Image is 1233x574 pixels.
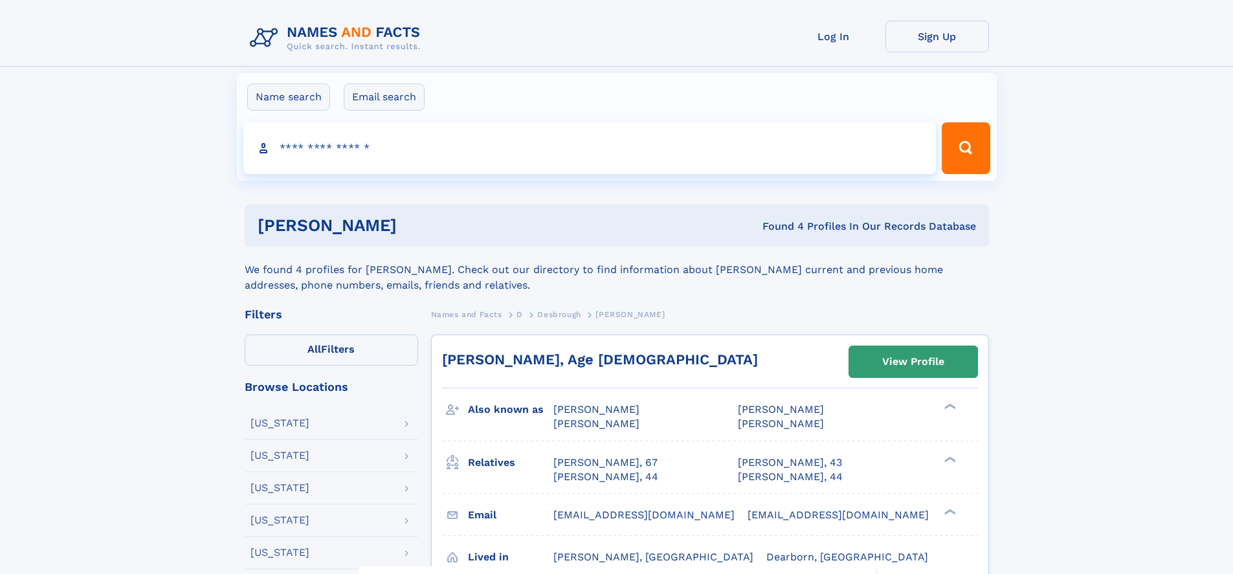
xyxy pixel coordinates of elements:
span: [EMAIL_ADDRESS][DOMAIN_NAME] [748,509,929,521]
span: Desbrough [537,310,581,319]
span: [PERSON_NAME] [738,417,824,430]
div: View Profile [882,347,944,377]
h3: Email [468,504,553,526]
h1: [PERSON_NAME] [258,217,580,234]
div: [US_STATE] [250,450,309,461]
a: View Profile [849,346,977,377]
label: Filters [245,335,418,366]
div: ❯ [941,455,957,463]
a: D [517,306,523,322]
span: [PERSON_NAME], [GEOGRAPHIC_DATA] [553,551,753,563]
div: We found 4 profiles for [PERSON_NAME]. Check out our directory to find information about [PERSON_... [245,247,989,293]
div: [US_STATE] [250,547,309,558]
input: search input [243,122,937,174]
a: Sign Up [885,21,989,52]
a: Names and Facts [431,306,502,322]
div: Filters [245,309,418,320]
div: ❯ [941,403,957,411]
span: [PERSON_NAME] [553,417,639,430]
span: Dearborn, [GEOGRAPHIC_DATA] [766,551,928,563]
span: [PERSON_NAME] [595,310,665,319]
img: Logo Names and Facts [245,21,431,56]
div: [US_STATE] [250,515,309,525]
a: [PERSON_NAME], 43 [738,456,842,470]
a: Log In [782,21,885,52]
span: [PERSON_NAME] [738,403,824,415]
button: Search Button [942,122,990,174]
span: All [307,343,321,355]
div: Browse Locations [245,381,418,393]
label: Name search [247,83,330,111]
div: [US_STATE] [250,418,309,428]
span: [EMAIL_ADDRESS][DOMAIN_NAME] [553,509,735,521]
a: [PERSON_NAME], 44 [553,470,658,484]
h3: Also known as [468,399,553,421]
span: D [517,310,523,319]
a: [PERSON_NAME], 67 [553,456,658,470]
div: [US_STATE] [250,483,309,493]
div: ❯ [941,507,957,516]
h3: Relatives [468,452,553,474]
a: [PERSON_NAME], 44 [738,470,843,484]
a: Desbrough [537,306,581,322]
span: [PERSON_NAME] [553,403,639,415]
label: Email search [344,83,425,111]
div: Found 4 Profiles In Our Records Database [579,219,976,234]
h3: Lived in [468,546,553,568]
a: [PERSON_NAME], Age [DEMOGRAPHIC_DATA] [442,351,758,368]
